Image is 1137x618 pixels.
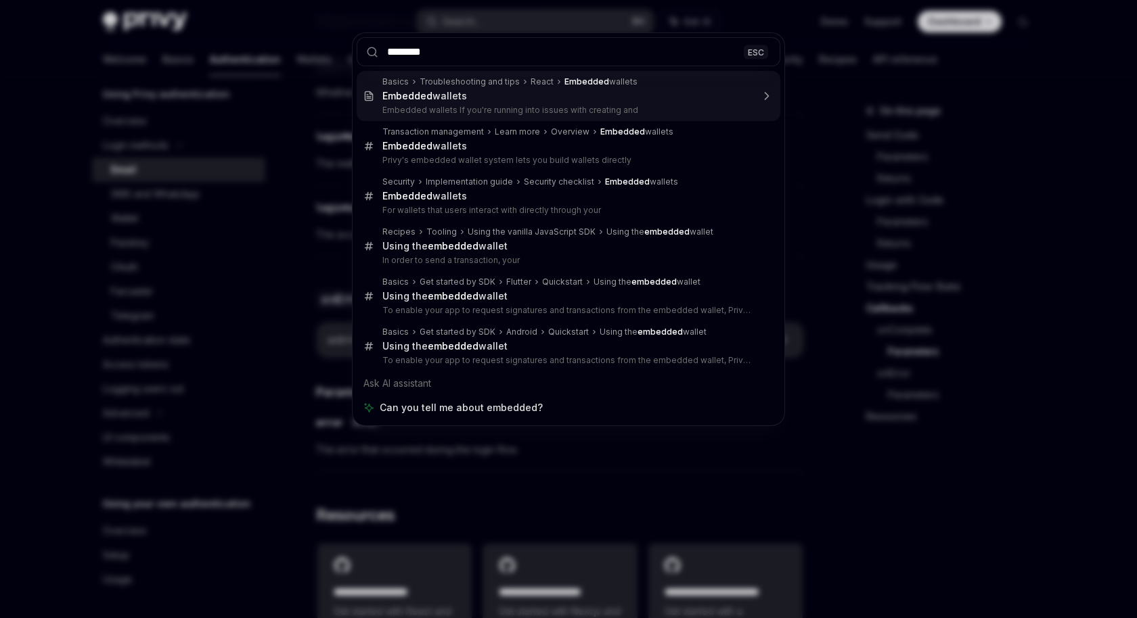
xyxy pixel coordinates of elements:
b: embedded [631,277,677,287]
div: Using the vanilla JavaScript SDK [468,227,596,237]
div: Learn more [495,126,540,137]
div: Using the wallet [594,277,700,287]
div: wallets [605,176,678,187]
div: Ask AI assistant [357,371,780,396]
div: Get started by SDK [420,277,495,287]
b: Embedded [564,76,609,87]
b: Embedded [382,190,432,201]
div: ESC [744,45,768,59]
p: To enable your app to request signatures and transactions from the embedded wallet, Privy Ethereum [382,355,752,366]
div: Security [382,176,415,187]
div: Quickstart [548,327,589,337]
p: Privy's embedded wallet system lets you build wallets directly [382,155,752,166]
div: Overview [551,126,589,137]
div: wallets [382,140,467,152]
div: Flutter [506,277,531,287]
div: Using the wallet [600,327,707,337]
div: Android [506,327,537,337]
div: Recipes [382,227,416,237]
div: Transaction management [382,126,484,137]
b: Embedded [605,176,650,187]
b: embedded [428,240,478,252]
p: To enable your app to request signatures and transactions from the embedded wallet, Privy Ethereum [382,305,752,316]
div: Using the wallet [382,340,508,352]
div: Using the wallet [382,290,508,302]
b: Embedded [600,126,645,137]
div: Implementation guide [426,176,513,187]
span: Can you tell me about embedded? [380,401,543,414]
div: wallets [382,190,467,202]
div: Get started by SDK [420,327,495,337]
div: React [531,76,554,87]
b: Embedded [382,140,432,151]
div: wallets [564,76,638,87]
div: wallets [382,90,467,102]
b: embedded [428,290,478,302]
b: embedded [428,340,478,352]
div: Tooling [426,227,457,237]
p: For wallets that users interact with directly through your [382,205,752,216]
div: Basics [382,277,409,287]
div: Quickstart [542,277,583,287]
div: Using the wallet [606,227,713,237]
p: In order to send a transaction, your [382,255,752,266]
b: embedded [644,227,690,237]
div: Security checklist [524,176,594,187]
div: Basics [382,76,409,87]
div: Basics [382,327,409,337]
div: Using the wallet [382,240,508,252]
p: Embedded wallets If you're running into issues with creating and [382,105,752,116]
b: Embedded [382,90,432,101]
div: Troubleshooting and tips [420,76,520,87]
b: embedded [638,327,683,337]
div: wallets [600,126,673,137]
